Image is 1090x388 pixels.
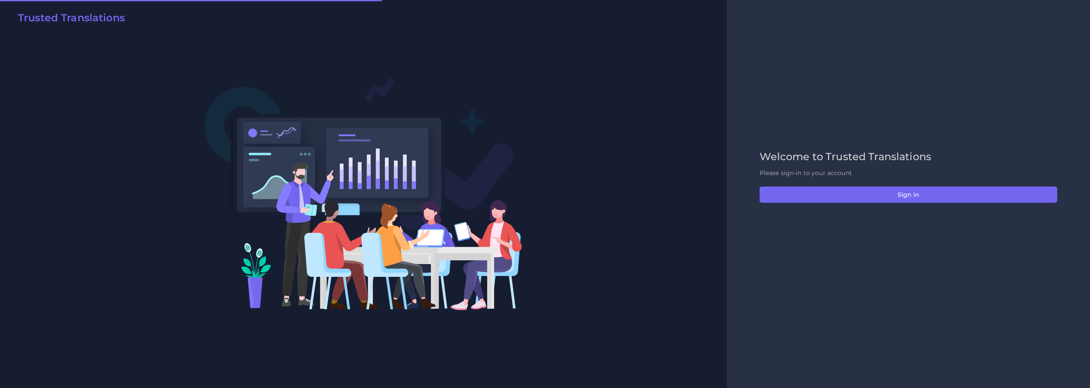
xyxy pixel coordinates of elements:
h2: Welcome to Trusted Translations [760,151,1057,163]
img: Login V2 [204,78,522,310]
a: Trusted Translations [12,12,125,27]
h2: Trusted Translations [18,12,125,24]
button: Sign in [760,187,1057,203]
p: Please sign-in to your account [760,169,1057,178]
